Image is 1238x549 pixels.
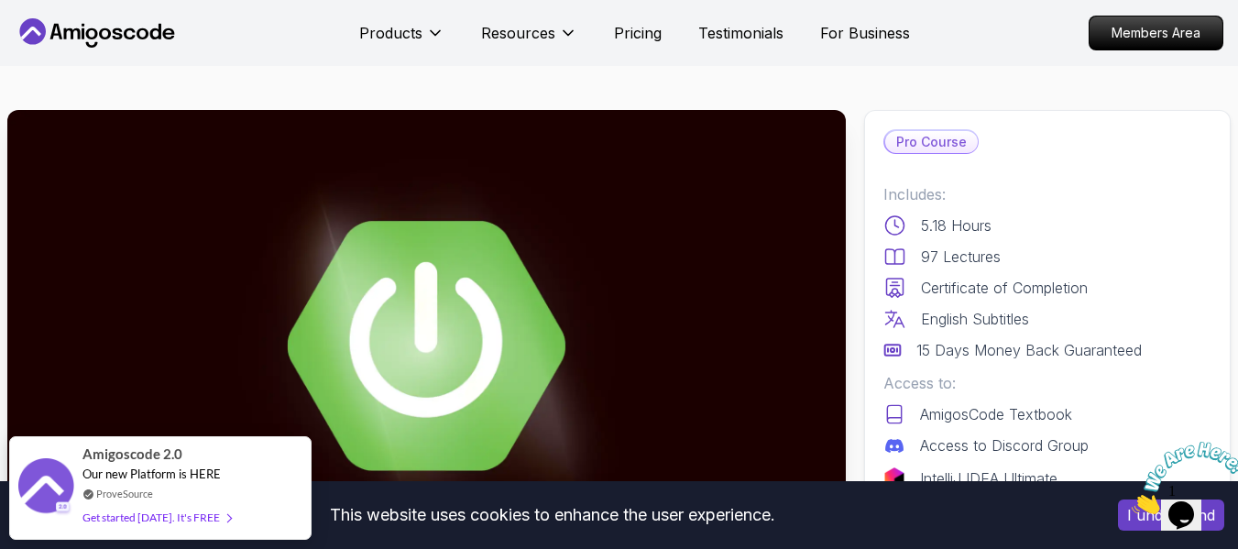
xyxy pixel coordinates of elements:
p: 15 Days Money Back Guaranteed [916,339,1142,361]
span: Our new Platform is HERE [82,467,221,481]
a: Pricing [614,22,662,44]
span: 1 [7,7,15,23]
p: English Subtitles [921,308,1029,330]
div: Get started [DATE]. It's FREE [82,507,231,528]
p: Access to Discord Group [920,434,1089,456]
p: IntelliJ IDEA Ultimate [920,467,1057,489]
span: Amigoscode 2.0 [82,444,182,465]
p: 5.18 Hours [921,214,991,236]
a: ProveSource [96,488,153,500]
p: AmigosCode Textbook [920,403,1072,425]
a: For Business [820,22,910,44]
button: Accept cookies [1118,500,1224,531]
a: Testimonials [698,22,783,44]
iframe: chat widget [1124,434,1238,522]
button: Products [359,22,444,59]
p: Includes: [883,183,1211,205]
div: This website uses cookies to enhance the user experience. [14,495,1090,535]
p: Certificate of Completion [921,277,1088,299]
img: Chat attention grabber [7,7,121,80]
p: 97 Lectures [921,246,1001,268]
p: Access to: [883,372,1211,394]
img: provesource social proof notification image [18,458,73,518]
p: Pro Course [885,131,978,153]
p: Products [359,22,422,44]
p: Resources [481,22,555,44]
a: Members Area [1089,16,1223,50]
img: jetbrains logo [883,467,905,489]
p: Members Area [1090,16,1222,49]
button: Resources [481,22,577,59]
